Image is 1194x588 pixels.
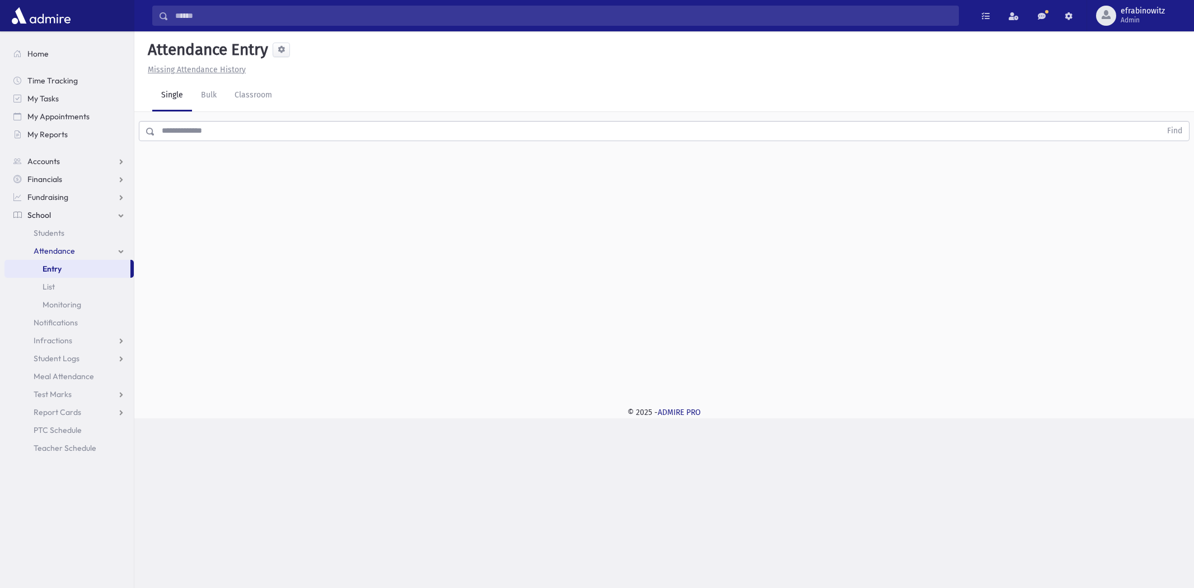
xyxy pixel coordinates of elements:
[27,49,49,59] span: Home
[4,242,134,260] a: Attendance
[1160,122,1189,141] button: Find
[34,425,82,435] span: PTC Schedule
[192,80,226,111] a: Bulk
[4,90,134,108] a: My Tasks
[27,210,51,220] span: School
[27,111,90,122] span: My Appointments
[27,192,68,202] span: Fundraising
[4,260,130,278] a: Entry
[152,407,1176,418] div: © 2025 -
[4,152,134,170] a: Accounts
[658,408,701,417] a: ADMIRE PRO
[4,385,134,403] a: Test Marks
[4,45,134,63] a: Home
[34,389,72,399] span: Test Marks
[4,125,134,143] a: My Reports
[4,439,134,457] a: Teacher Schedule
[226,80,281,111] a: Classroom
[4,332,134,349] a: Infractions
[34,228,64,238] span: Students
[9,4,73,27] img: AdmirePro
[4,188,134,206] a: Fundraising
[43,282,55,292] span: List
[34,318,78,328] span: Notifications
[4,170,134,188] a: Financials
[143,40,268,59] h5: Attendance Entry
[43,264,62,274] span: Entry
[4,108,134,125] a: My Appointments
[27,94,59,104] span: My Tasks
[4,314,134,332] a: Notifications
[168,6,958,26] input: Search
[27,76,78,86] span: Time Tracking
[4,278,134,296] a: List
[152,80,192,111] a: Single
[143,65,246,74] a: Missing Attendance History
[34,246,75,256] span: Attendance
[27,174,62,184] span: Financials
[4,421,134,439] a: PTC Schedule
[1121,7,1165,16] span: efrabinowitz
[4,403,134,421] a: Report Cards
[4,206,134,224] a: School
[34,443,96,453] span: Teacher Schedule
[43,300,81,310] span: Monitoring
[27,129,68,139] span: My Reports
[4,296,134,314] a: Monitoring
[148,65,246,74] u: Missing Attendance History
[4,367,134,385] a: Meal Attendance
[4,72,134,90] a: Time Tracking
[1121,16,1165,25] span: Admin
[34,371,94,381] span: Meal Attendance
[4,224,134,242] a: Students
[34,335,72,346] span: Infractions
[4,349,134,367] a: Student Logs
[27,156,60,166] span: Accounts
[34,353,79,363] span: Student Logs
[34,407,81,417] span: Report Cards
